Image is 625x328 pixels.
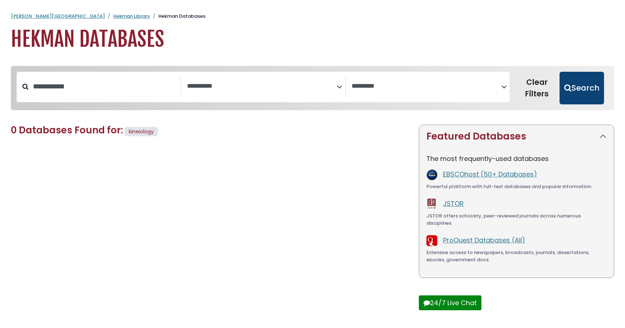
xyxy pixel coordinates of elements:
[11,13,105,20] a: [PERSON_NAME][GEOGRAPHIC_DATA]
[443,199,464,208] a: JSTOR
[426,154,607,163] p: The most frequently-used databases
[129,128,154,135] span: kineiology
[443,236,525,245] a: ProQuest Databases (All)
[426,249,607,263] div: Extensive access to newspapers, broadcasts, journals, dissertations, ebooks, government docs.
[514,72,560,104] button: Clear Filters
[352,83,501,90] textarea: Search
[113,13,150,20] a: Hekman Library
[419,125,614,148] button: Featured Databases
[11,27,614,51] h1: Hekman Databases
[443,170,537,179] a: EBSCOhost (50+ Databases)
[426,212,607,227] div: JSTOR offers scholarly, peer-reviewed journals across numerous disciplines.
[426,183,607,190] div: Powerful platform with full-text databases and popular information.
[11,13,614,20] nav: breadcrumb
[29,80,180,92] input: Search database by title or keyword
[187,83,337,90] textarea: Search
[560,72,604,104] button: Submit for Search Results
[419,295,481,310] button: 24/7 Live Chat
[11,66,614,110] nav: Search filters
[150,13,205,20] li: Hekman Databases
[11,124,123,137] span: 0 Databases Found for:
